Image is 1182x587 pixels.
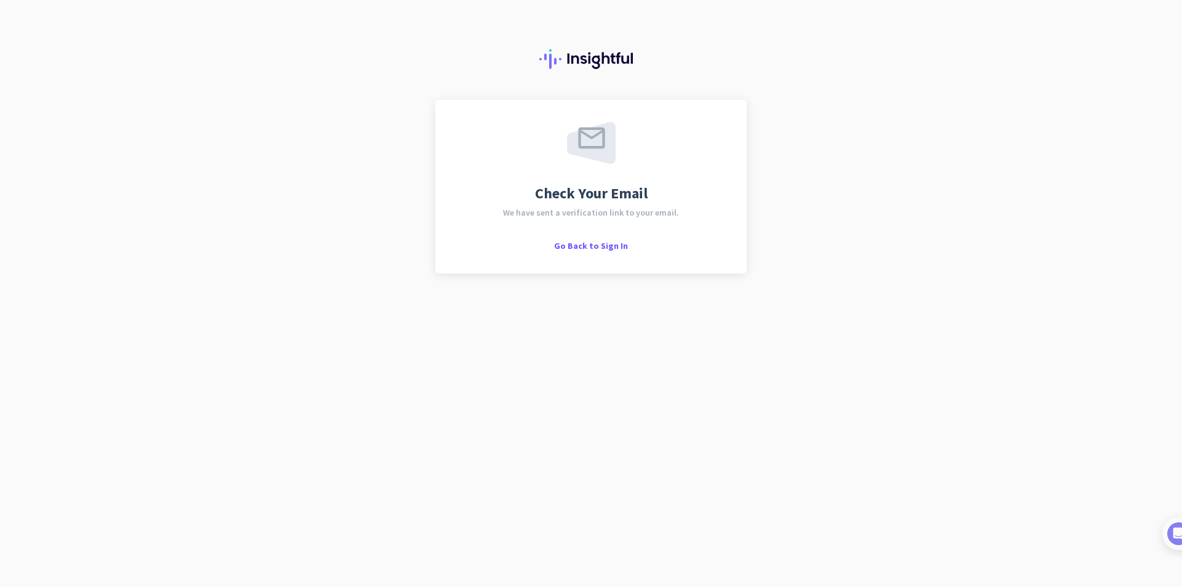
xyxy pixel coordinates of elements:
[539,49,643,69] img: Insightful
[535,186,648,201] span: Check Your Email
[567,122,616,164] img: email-sent
[503,208,679,217] span: We have sent a verification link to your email.
[554,240,628,251] span: Go Back to Sign In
